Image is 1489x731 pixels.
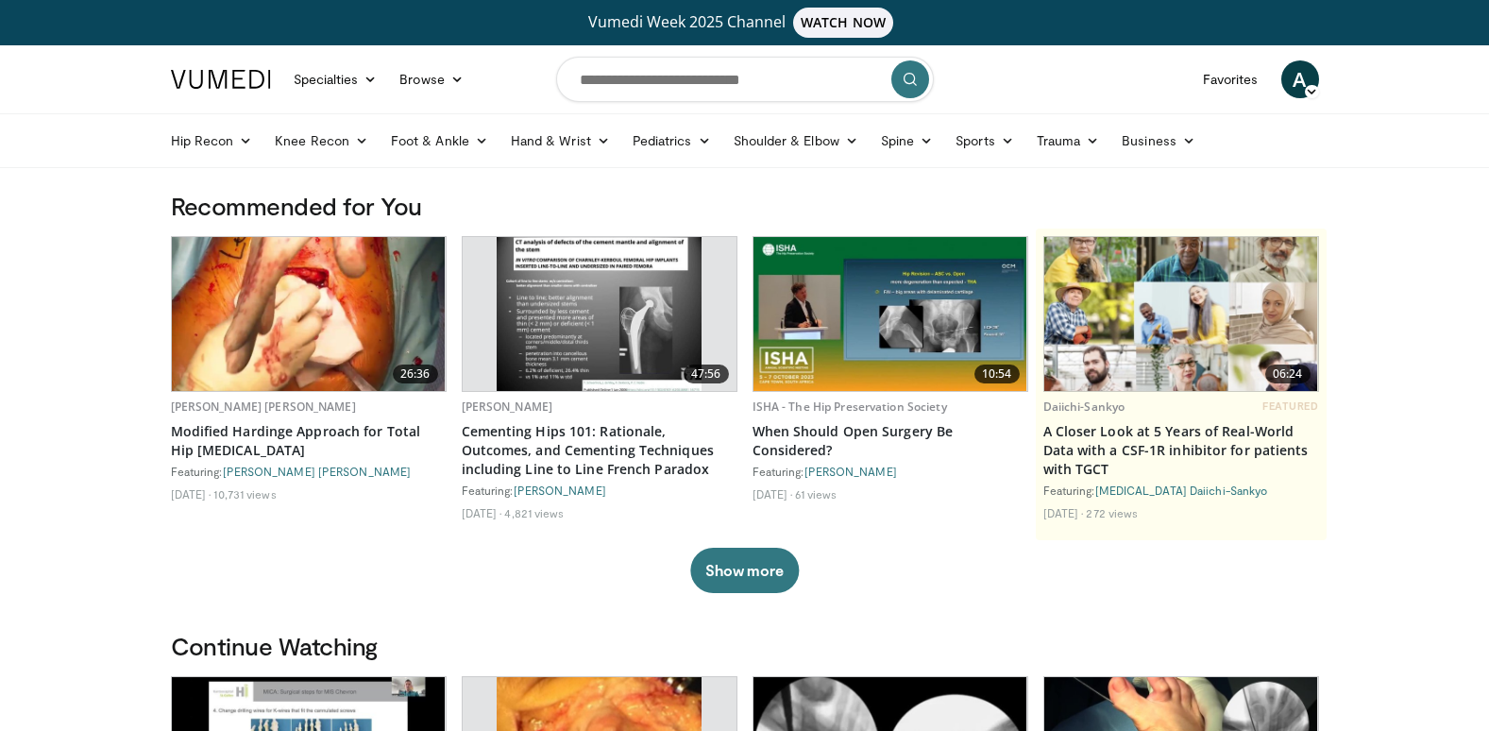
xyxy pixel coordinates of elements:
[1044,237,1318,391] a: 06:24
[621,122,722,160] a: Pediatrics
[380,122,499,160] a: Foot & Ankle
[944,122,1025,160] a: Sports
[263,122,380,160] a: Knee Recon
[171,631,1319,661] h3: Continue Watching
[1043,505,1084,520] li: [DATE]
[1043,422,1319,479] a: A Closer Look at 5 Years of Real-World Data with a CSF-1R inhibitor for patients with TGCT
[1110,122,1207,160] a: Business
[171,191,1319,221] h3: Recommended for You
[171,464,447,479] div: Featuring:
[1262,399,1318,413] span: FEATURED
[974,365,1020,383] span: 10:54
[684,365,729,383] span: 47:56
[1192,60,1270,98] a: Favorites
[213,486,276,501] li: 10,731 views
[804,465,897,478] a: [PERSON_NAME]
[497,237,702,391] img: b58c57b4-9187-4c70-8783-e4f7a92b96ca.620x360_q85_upscale.jpg
[282,60,389,98] a: Specialties
[172,237,446,391] img: e4f4e4a0-26bd-4e35-9fbb-bdfac94fc0d8.620x360_q85_upscale.jpg
[393,365,438,383] span: 26:36
[462,505,502,520] li: [DATE]
[1086,505,1138,520] li: 272 views
[504,505,564,520] li: 4,821 views
[160,122,264,160] a: Hip Recon
[1025,122,1111,160] a: Trauma
[388,60,475,98] a: Browse
[722,122,870,160] a: Shoulder & Elbow
[753,237,1027,391] a: 10:54
[462,483,737,498] div: Featuring:
[171,399,356,415] a: [PERSON_NAME] [PERSON_NAME]
[753,464,1028,479] div: Featuring:
[463,237,736,391] a: 47:56
[793,8,893,38] span: WATCH NOW
[172,237,446,391] a: 26:36
[174,8,1316,38] a: Vumedi Week 2025 ChannelWATCH NOW
[171,422,447,460] a: Modified Hardinge Approach for Total Hip [MEDICAL_DATA]
[690,548,799,593] button: Show more
[753,486,793,501] li: [DATE]
[753,399,947,415] a: ISHA - The Hip Preservation Society
[171,70,271,89] img: VuMedi Logo
[870,122,944,160] a: Spine
[1095,484,1268,497] a: [MEDICAL_DATA] Daiichi-Sankyo
[462,399,553,415] a: [PERSON_NAME]
[753,237,1027,391] img: 7c0ffd87-3438-4f9c-895f-5c496e71c514.620x360_q85_upscale.jpg
[1281,60,1319,98] a: A
[795,486,837,501] li: 61 views
[1043,483,1319,498] div: Featuring:
[223,465,412,478] a: [PERSON_NAME] [PERSON_NAME]
[499,122,621,160] a: Hand & Wrist
[556,57,934,102] input: Search topics, interventions
[514,484,606,497] a: [PERSON_NAME]
[1043,399,1125,415] a: Daiichi-Sankyo
[1044,237,1318,391] img: 93c22cae-14d1-47f0-9e4a-a244e824b022.png.620x360_q85_upscale.jpg
[753,422,1028,460] a: When Should Open Surgery Be Considered?
[1265,365,1311,383] span: 06:24
[171,486,212,501] li: [DATE]
[462,422,737,479] a: Cementing Hips 101: Rationale, Outcomes, and Cementing Techniques including Line to Line French P...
